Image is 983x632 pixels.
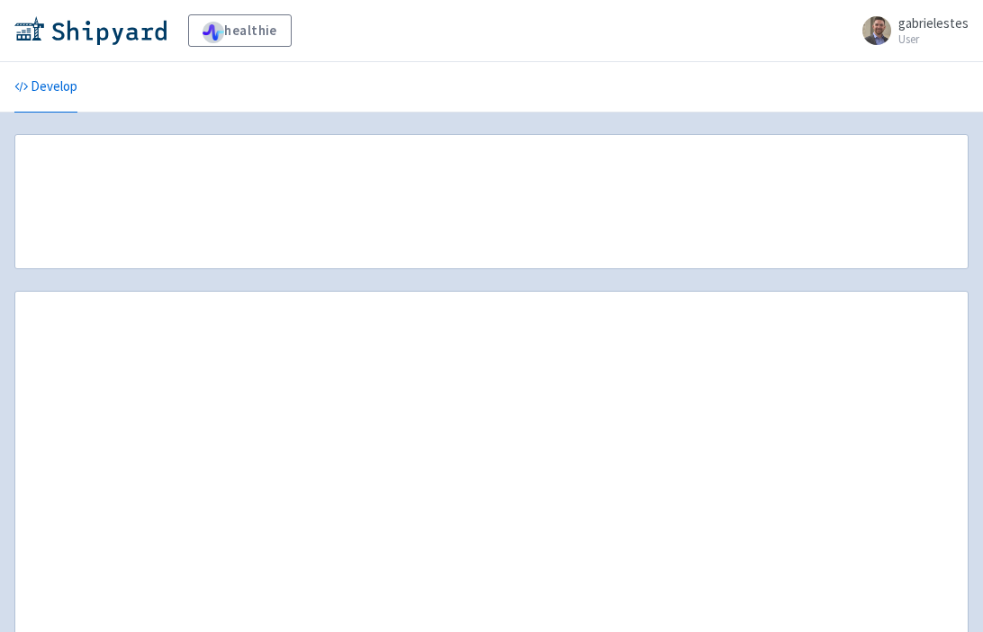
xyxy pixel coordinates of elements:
[898,14,969,32] span: gabrielestes
[898,33,969,45] small: User
[852,16,969,45] a: gabrielestes User
[14,16,167,45] img: Shipyard logo
[188,14,292,47] a: healthie
[14,62,77,113] a: Develop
